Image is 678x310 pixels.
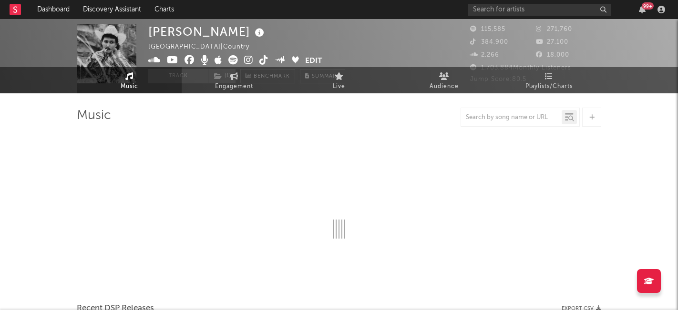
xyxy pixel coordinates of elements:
[639,6,646,13] button: 99+
[470,26,505,32] span: 115,585
[148,24,267,40] div: [PERSON_NAME]
[525,81,573,92] span: Playlists/Charts
[536,39,568,45] span: 27,100
[182,67,287,93] a: Engagement
[77,67,182,93] a: Music
[470,39,508,45] span: 384,900
[461,114,562,121] input: Search by song name or URL
[430,81,459,92] span: Audience
[333,81,345,92] span: Live
[305,55,322,67] button: Edit
[391,67,496,93] a: Audience
[642,2,654,10] div: 99 +
[536,26,572,32] span: 271,760
[215,81,253,92] span: Engagement
[496,67,601,93] a: Playlists/Charts
[470,52,499,58] span: 2,266
[121,81,138,92] span: Music
[287,67,391,93] a: Live
[148,41,260,53] div: [GEOGRAPHIC_DATA] | Country
[470,65,571,71] span: 1,703,884 Monthly Listeners
[536,52,569,58] span: 18,000
[468,4,611,16] input: Search for artists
